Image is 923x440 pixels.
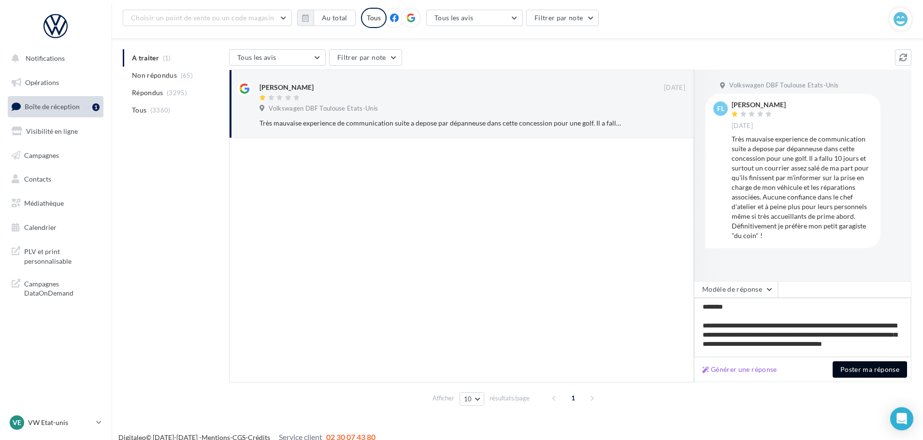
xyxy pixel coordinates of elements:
div: [PERSON_NAME] [260,83,314,92]
button: Tous les avis [426,10,523,26]
span: Choisir un point de vente ou un code magasin [131,14,274,22]
a: Visibilité en ligne [6,121,105,142]
span: Calendrier [24,223,57,231]
div: 1 [92,103,100,111]
button: Poster ma réponse [833,361,907,378]
button: Au total [314,10,356,26]
span: FL [717,104,724,114]
button: Filtrer par note [329,49,402,66]
span: Campagnes [24,151,59,159]
span: Campagnes DataOnDemand [24,277,100,298]
button: Notifications [6,48,101,69]
span: (3295) [167,89,187,97]
a: Campagnes [6,145,105,166]
div: Très mauvaise experience de communication suite a depose par dépanneuse dans cette concession pou... [732,134,873,241]
span: (65) [181,71,193,79]
span: Volkswagen DBF Toulouse Etats-Unis [729,81,838,90]
button: Modèle de réponse [694,281,778,298]
span: 10 [464,395,472,403]
div: Très mauvaise experience de communication suite a depose par dépanneuse dans cette concession pou... [260,118,622,128]
span: Contacts [24,175,51,183]
a: Contacts [6,169,105,189]
span: Notifications [26,54,65,62]
span: résultats/page [490,394,530,403]
button: Au total [297,10,356,26]
span: Visibilité en ligne [26,127,78,135]
a: Campagnes DataOnDemand [6,273,105,302]
span: [DATE] [732,122,753,130]
span: Volkswagen DBF Toulouse Etats-Unis [269,104,378,113]
span: (3360) [150,106,171,114]
a: Boîte de réception1 [6,96,105,117]
a: VE VW Etat-unis [8,413,103,432]
button: Choisir un point de vente ou un code magasin [123,10,292,26]
div: Tous [361,8,387,28]
span: Tous les avis [434,14,474,22]
span: Médiathèque [24,199,64,207]
a: Calendrier [6,217,105,238]
span: [DATE] [664,84,685,92]
a: Opérations [6,72,105,93]
div: Open Intercom Messenger [890,407,913,430]
a: PLV et print personnalisable [6,241,105,270]
a: Médiathèque [6,193,105,213]
span: PLV et print personnalisable [24,245,100,266]
button: Tous les avis [229,49,326,66]
span: VE [13,418,21,427]
span: Tous les avis [237,53,276,61]
span: Non répondus [132,71,177,80]
span: Tous [132,105,146,115]
span: Boîte de réception [25,102,80,111]
div: [PERSON_NAME] [732,101,786,108]
span: Opérations [25,78,59,86]
button: Générer une réponse [698,364,781,375]
button: 10 [460,392,484,406]
span: Répondus [132,88,163,98]
button: Filtrer par note [526,10,599,26]
span: 1 [565,390,581,406]
span: Afficher [433,394,454,403]
p: VW Etat-unis [28,418,92,427]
